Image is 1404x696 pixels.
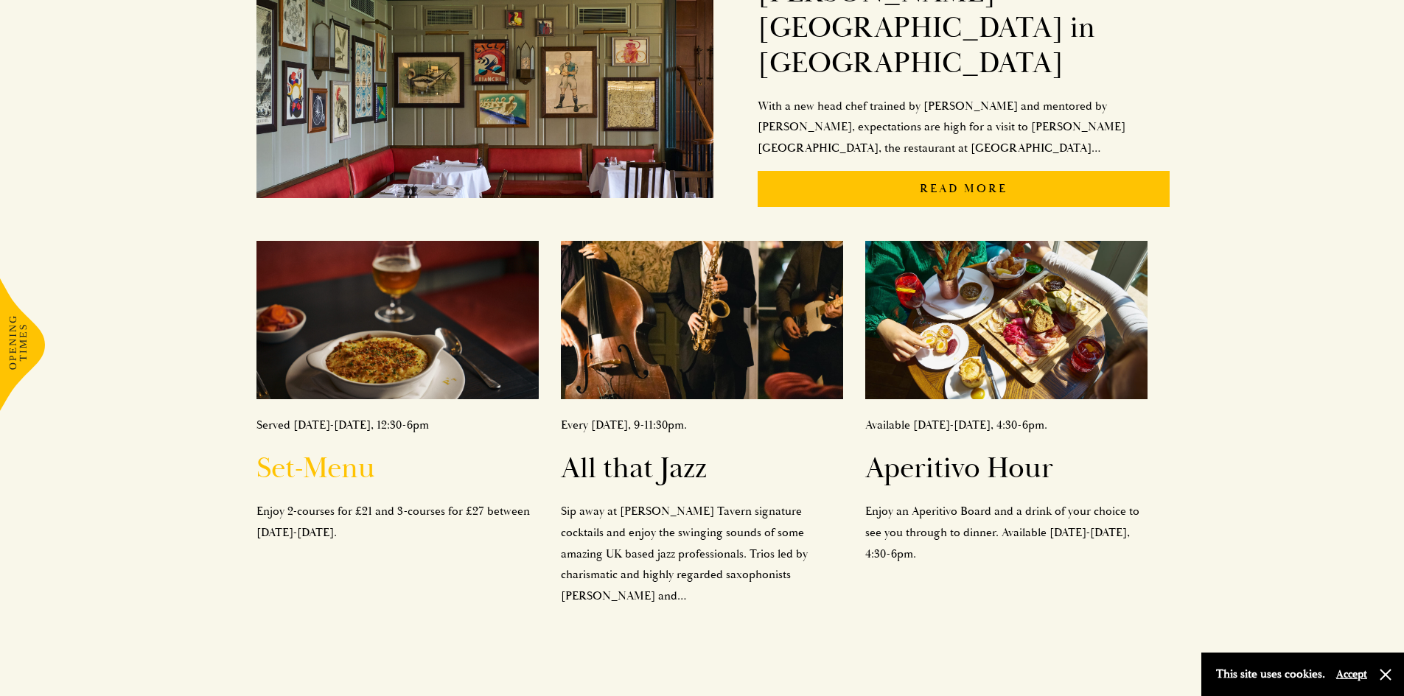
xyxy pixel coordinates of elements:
[865,501,1148,564] p: Enjoy an Aperitivo Board and a drink of your choice to see you through to dinner. Available [DATE...
[256,451,539,486] h2: Set-Menu
[758,96,1170,159] p: With a new head chef trained by [PERSON_NAME] and mentored by [PERSON_NAME], expectations are hig...
[865,415,1148,436] p: Available [DATE]-[DATE], 4:30-6pm.
[256,501,539,544] p: Enjoy 2-courses for £21 and 3-courses for £27 between [DATE]-[DATE].
[256,415,539,436] p: Served [DATE]-[DATE], 12:30-6pm
[561,501,843,607] p: Sip away at [PERSON_NAME] Tavern signature cocktails and enjoy the swinging sounds of some amazin...
[1216,664,1325,685] p: This site uses cookies.
[561,451,843,486] h2: All that Jazz
[256,241,539,544] a: Served [DATE]-[DATE], 12:30-6pmSet-MenuEnjoy 2-courses for £21 and 3-courses for £27 between [DAT...
[561,415,843,436] p: Every [DATE], 9-11:30pm.
[865,451,1148,486] h2: Aperitivo Hour
[561,241,843,607] a: Every [DATE], 9-11:30pm.All that JazzSip away at [PERSON_NAME] Tavern signature cocktails and enj...
[1378,667,1393,682] button: Close and accept
[1336,667,1367,681] button: Accept
[865,241,1148,565] a: Available [DATE]-[DATE], 4:30-6pm.Aperitivo HourEnjoy an Aperitivo Board and a drink of your choi...
[758,171,1170,207] p: Read More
